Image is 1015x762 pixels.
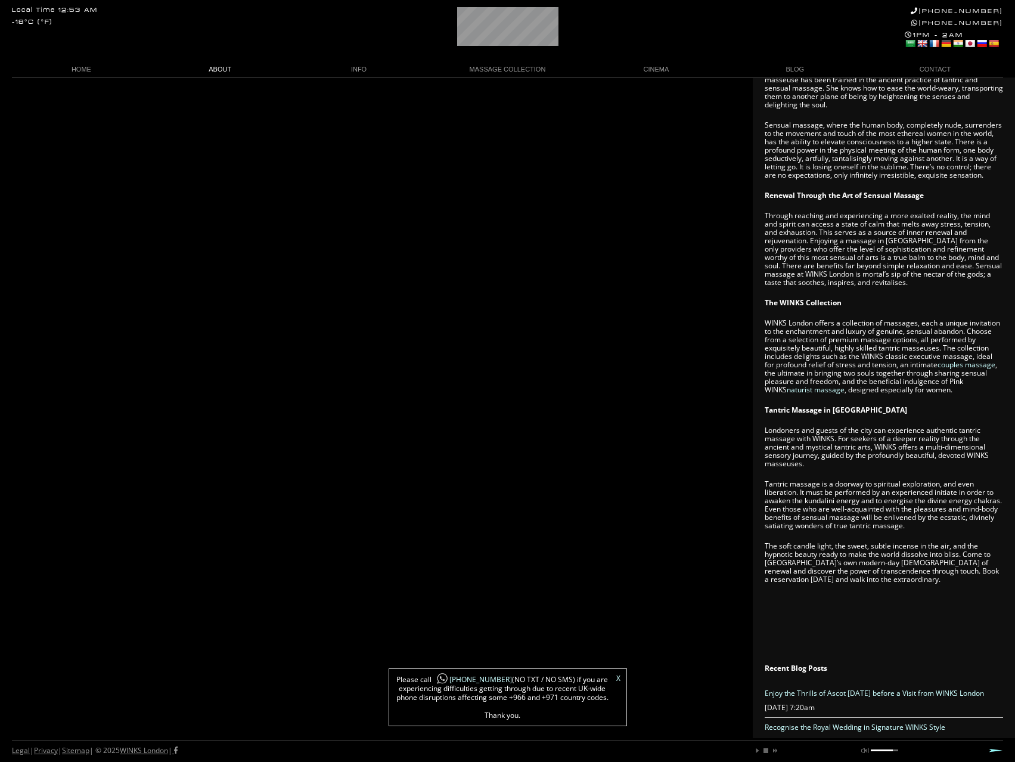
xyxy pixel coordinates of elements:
div: -18°C (°F) [12,19,52,26]
a: [PHONE_NUMBER] [911,7,1003,15]
a: MASSAGE COLLECTION [428,61,586,78]
a: INFO [290,61,429,78]
div: 1PM - 2AM [905,31,1003,50]
li: [DATE] 7:20am [765,684,1003,718]
a: Russian [976,39,987,48]
p: WINKS is where the men and women of London let themselves be lured away from the burdens of moder... [765,59,1003,109]
a: [PHONE_NUMBER] [911,19,1003,27]
p: Through reaching and experiencing a more exalted reality, the mind and spirit can access a state ... [765,212,1003,287]
a: naturist massage [787,385,845,395]
a: play [754,747,761,754]
a: next [771,747,778,754]
img: whatsapp-icon1.png [436,673,448,685]
div: Local Time 12:53 AM [12,7,98,14]
strong: Renewal Through the Art of Sensual Massage [765,190,924,200]
p: WINKS London offers a collection of massages, each a unique invitation to the enchantment and lux... [765,319,1003,394]
a: Next [989,748,1003,752]
a: Privacy [34,745,58,755]
li: [DATE] 11:10pm [765,718,1003,752]
a: X [616,675,620,682]
p: Sensual massage, where the human body, completely nude, surrenders to the movement and touch of t... [765,121,1003,179]
a: WINKS London [120,745,168,755]
a: Spanish [988,39,999,48]
a: BLOG [725,61,864,78]
a: Sitemap [62,745,89,755]
a: Recognise the Royal Wedding in Signature WINKS Style [765,722,945,732]
a: Japanese [964,39,975,48]
strong: Tantric Massage in [GEOGRAPHIC_DATA] [765,405,907,415]
a: Hindi [952,39,963,48]
a: The WINKS Way [169,78,271,94]
a: CONTACT [864,61,1003,78]
strong: The WINKS Collection [765,298,842,308]
div: | | | © 2025 | [12,741,178,760]
a: ABOUT [151,61,290,78]
a: Enjoy the Thrills of Ascot [DATE] before a Visit from WINKS London [765,688,984,698]
a: French [929,39,939,48]
a: German [940,39,951,48]
a: [PHONE_NUMBER] [432,674,512,684]
a: CINEMA [587,61,726,78]
a: Legal [12,745,30,755]
a: English [917,39,927,48]
a: Arabic [905,39,915,48]
a: couples massage [938,360,995,370]
p: The soft candle light, the sweet, subtle incense in the air, and the hypnotic beauty ready to mak... [765,542,1003,584]
a: mute [861,747,868,754]
p: Londoners and guests of the city can experience authentic tantric massage with WINKS. For seekers... [765,426,1003,468]
h3: Recent Blog Posts [765,665,1003,672]
p: Tantric massage is a doorway to spiritual exploration, and even liberation. It must be performed ... [765,480,1003,530]
a: stop [762,747,769,754]
a: HOME [12,61,151,78]
span: Please call (NO TXT / NO SMS) if you are experiencing difficulties getting through due to recent ... [395,675,610,720]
